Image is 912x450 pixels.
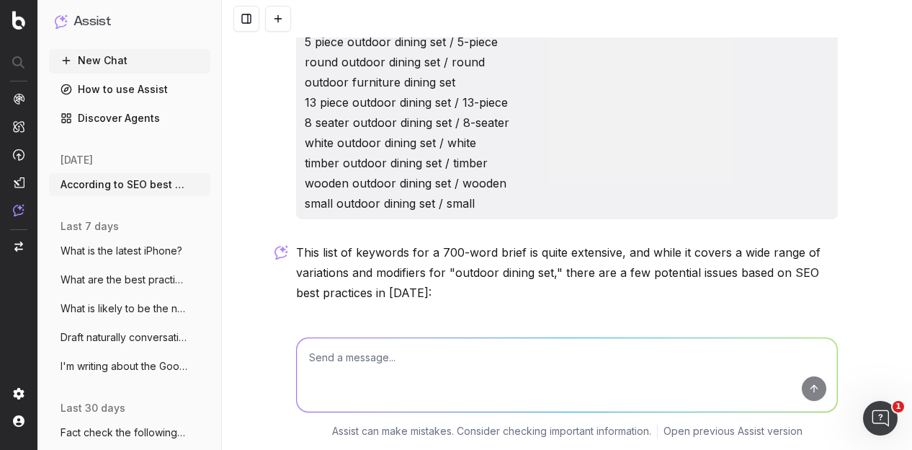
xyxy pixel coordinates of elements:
[61,219,119,234] span: last 7 days
[893,401,904,412] span: 1
[61,273,187,287] span: What are the best practices for SEO in 2
[61,153,93,167] span: [DATE]
[296,242,838,303] p: This list of keywords for a 700-word brief is quite extensive, and while it covers a wide range o...
[49,355,210,378] button: I'm writing about the Google Pixel, can
[49,49,210,72] button: New Chat
[49,107,210,130] a: Discover Agents
[13,120,24,133] img: Intelligence
[13,93,24,105] img: Analytics
[49,268,210,291] button: What are the best practices for SEO in 2
[61,359,187,374] span: I'm writing about the Google Pixel, can
[49,78,210,101] a: How to use Assist
[61,244,182,258] span: What is the latest iPhone?
[73,12,111,32] h1: Assist
[12,11,25,30] img: Botify logo
[49,239,210,262] button: What is the latest iPhone?
[61,401,125,415] span: last 30 days
[49,173,210,196] button: According to SEO best practice principle
[863,401,898,436] iframe: Intercom live chat
[13,149,24,161] img: Activation
[61,425,187,440] span: Fact check the following according to of
[13,204,24,216] img: Assist
[49,297,210,320] button: What is likely to be the next iPhone ser
[61,177,187,192] span: According to SEO best practice principle
[61,330,187,345] span: Draft naturally conversational copy (TOV
[61,301,187,316] span: What is likely to be the next iPhone ser
[55,12,205,32] button: Assist
[663,424,803,438] a: Open previous Assist version
[49,421,210,444] button: Fact check the following according to of
[49,326,210,349] button: Draft naturally conversational copy (TOV
[13,388,24,400] img: Setting
[14,242,23,252] img: Switch project
[13,177,24,188] img: Studio
[332,424,651,438] p: Assist can make mistakes. Consider checking important information.
[274,245,288,260] img: Botify assist logo
[13,415,24,427] img: My account
[55,14,68,28] img: Assist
